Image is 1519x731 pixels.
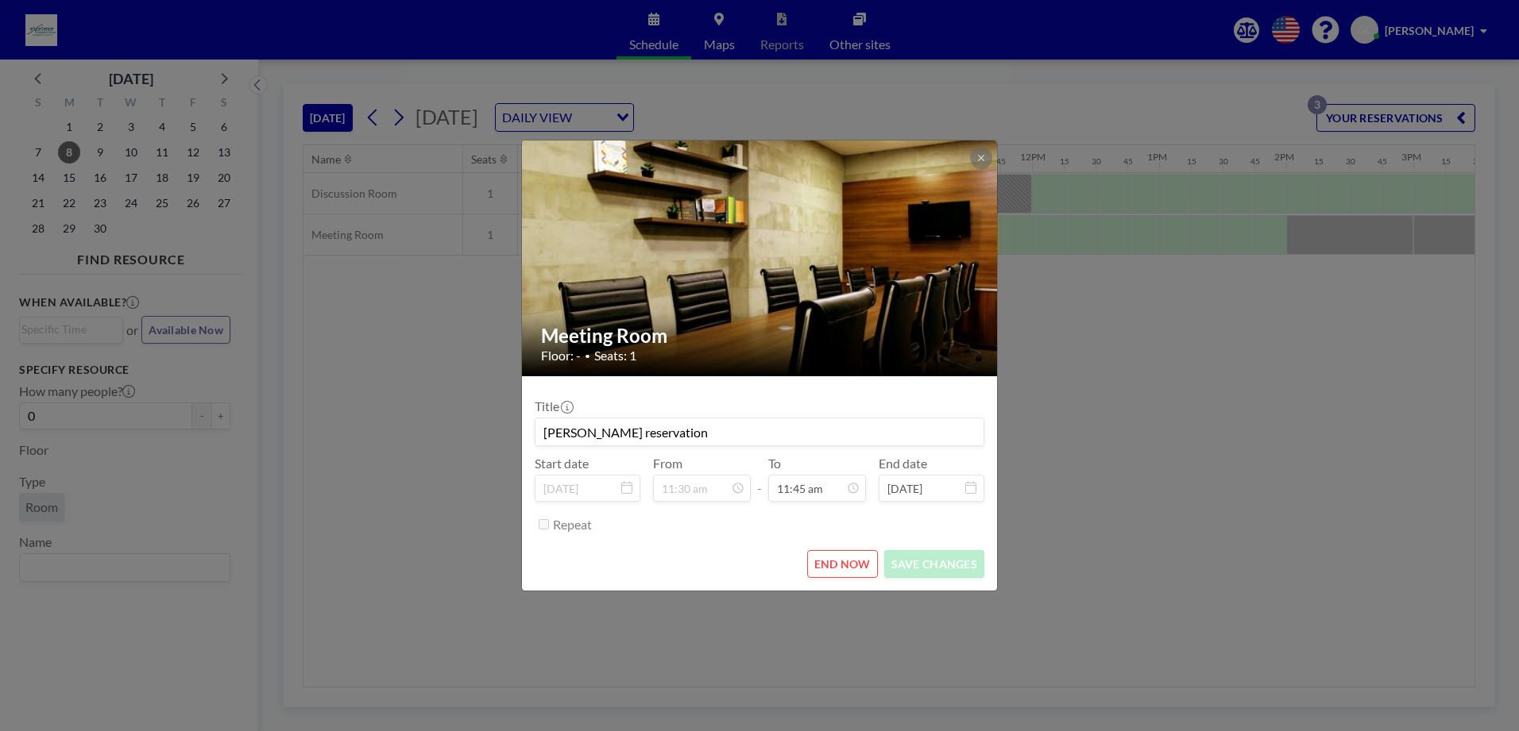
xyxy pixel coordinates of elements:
[884,550,984,578] button: SAVE CHANGES
[653,456,682,471] label: From
[522,100,999,417] img: 537.jpg
[535,418,984,445] input: (No title)
[535,398,572,414] label: Title
[553,517,592,533] label: Repeat
[879,456,927,471] label: End date
[541,324,980,348] h2: Meeting Room
[535,456,589,471] label: Start date
[541,348,581,364] span: Floor: -
[594,348,636,364] span: Seats: 1
[585,350,590,362] span: •
[757,461,762,496] span: -
[807,550,878,578] button: END NOW
[768,456,781,471] label: To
